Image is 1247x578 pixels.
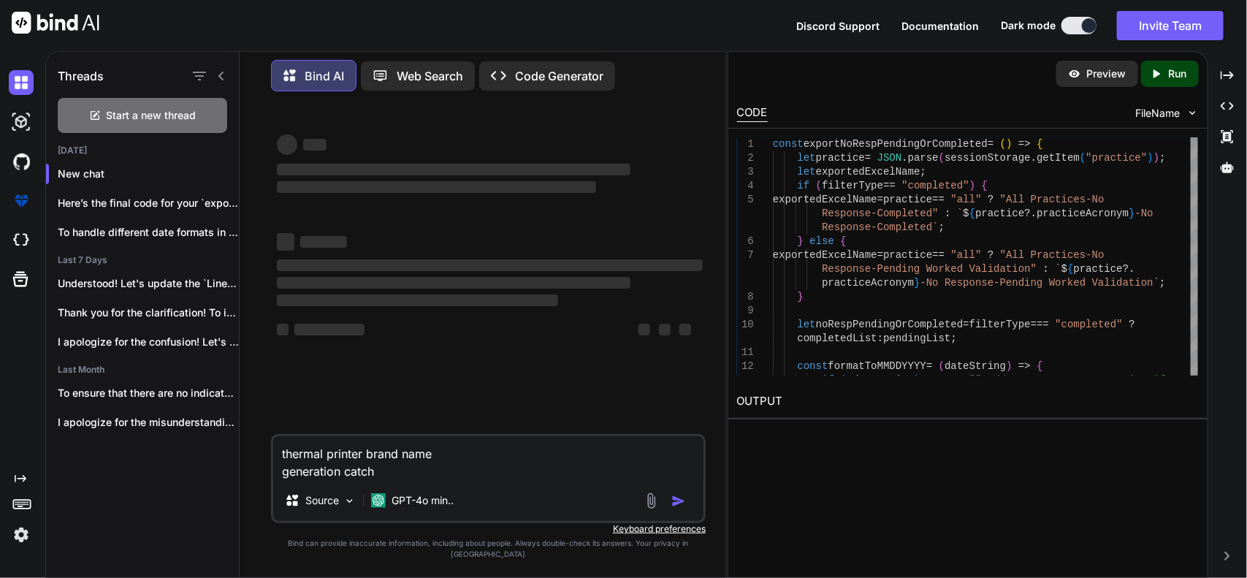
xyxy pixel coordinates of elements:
[1024,208,1037,219] span: ?.
[737,346,754,360] div: 11
[273,436,703,480] textarea: thermal printer brand name generation catch
[58,415,239,430] p: I apologize for the misunderstanding! Let's integrate...
[939,360,945,372] span: (
[926,360,932,372] span: =
[300,236,347,248] span: ‌
[58,196,239,210] p: Here’s the final code for your `exportNo...
[1006,138,1012,150] span: )
[822,277,914,289] span: practiceAcronym
[9,189,34,213] img: premium
[969,319,1031,330] span: filterType
[1055,263,1061,275] span: `
[797,291,803,303] span: }
[643,493,660,509] img: attachment
[737,304,754,318] div: 9
[963,319,969,330] span: =
[392,493,454,508] p: GPT-4o min..
[773,249,877,261] span: exportedExcelName
[277,164,630,175] span: ‌
[950,332,956,344] span: ;
[277,134,297,155] span: ‌
[926,374,963,386] span: return
[9,228,34,253] img: cloudideIcon
[840,374,846,386] span: (
[58,386,239,400] p: To ensure that there are no indicators...
[737,235,754,248] div: 6
[277,277,630,289] span: ‌
[737,104,768,122] div: CODE
[1067,263,1073,275] span: {
[737,360,754,373] div: 12
[1061,263,1067,275] span: $
[271,523,706,535] p: Keyboard preferences
[1037,152,1080,164] span: getItem
[1006,360,1012,372] span: )
[343,495,356,507] img: Pick Models
[901,20,979,32] span: Documentation
[822,208,939,219] span: Response-Completed"
[1055,319,1122,330] span: "completed"
[107,108,197,123] span: Start a new thread
[883,194,932,205] span: practice
[883,180,896,191] span: ==
[945,208,950,219] span: :
[920,277,1159,289] span: -No Response-Pending Worked Validation`
[737,151,754,165] div: 2
[58,305,239,320] p: Thank you for the clarification! To implement...
[9,70,34,95] img: darkChat
[914,374,920,386] span: )
[728,384,1208,419] h2: OUTPUT
[1153,152,1159,164] span: )
[1087,66,1126,81] p: Preview
[939,152,945,164] span: (
[877,249,883,261] span: =
[901,180,969,191] span: "completed"
[1000,138,1006,150] span: (
[877,152,902,164] span: JSON
[277,324,289,335] span: ‌
[271,538,706,560] p: Bind can provide inaccurate information, including about people. Always double-check its answers....
[1000,194,1105,205] span: "All Practices-No
[988,194,994,205] span: ?
[671,494,686,509] img: icon
[945,360,1006,372] span: dateString
[796,18,880,34] button: Discord Support
[865,152,871,164] span: =
[773,194,877,205] span: exportedExcelName
[804,138,988,150] span: exportNoRespPendingOrCompleted
[1135,208,1153,219] span: -No
[994,374,1165,386] span: // Return an empty string if
[737,193,754,207] div: 5
[1037,208,1129,219] span: practiceAcronym
[277,233,294,251] span: ‌
[975,208,1024,219] span: practice
[294,324,365,335] span: ‌
[679,324,691,335] span: ‌
[1068,67,1081,80] img: preview
[945,152,1031,164] span: sessionStorage
[1042,263,1048,275] span: :
[1186,107,1199,119] img: chevron down
[1136,106,1181,121] span: FileName
[932,249,945,261] span: ==
[1169,66,1187,81] p: Run
[9,522,34,547] img: settings
[1117,11,1224,40] button: Invite Team
[883,249,932,261] span: practice
[46,145,239,156] h2: [DATE]
[397,67,463,85] p: Web Search
[920,166,926,178] span: ;
[988,138,994,150] span: =
[932,194,945,205] span: ==
[797,166,815,178] span: let
[371,493,386,508] img: GPT-4o mini
[638,324,650,335] span: ‌
[737,290,754,304] div: 8
[58,276,239,291] p: Understood! Let's update the `LineCharts` component to...
[883,332,950,344] span: pendingList
[901,18,979,34] button: Documentation
[1073,263,1122,275] span: practice
[939,221,945,233] span: ;
[816,152,865,164] span: practice
[816,180,822,191] span: (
